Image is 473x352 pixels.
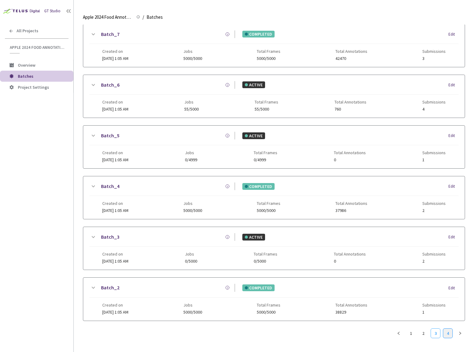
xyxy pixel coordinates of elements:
span: Jobs [185,252,197,256]
div: GT Studio [44,8,61,14]
span: 5000/5000 [183,310,202,315]
li: 3 [431,328,440,338]
span: Created on [102,49,128,54]
span: Submissions [422,49,446,54]
span: 760 [334,107,366,111]
span: Apple 2024 Food Annotation Correction [83,14,133,21]
li: Next Page [455,328,465,338]
span: Total Frames [257,303,280,307]
span: Overview [18,62,35,68]
a: 4 [443,329,452,338]
span: Total Frames [257,201,280,206]
span: Jobs [183,49,202,54]
span: 1 [422,310,446,315]
a: 3 [431,329,440,338]
span: 0/4999 [185,158,197,162]
span: Total Annotations [335,303,367,307]
span: Created on [102,252,128,256]
span: Total Annotations [334,252,366,256]
span: [DATE] 1:05 AM [102,106,128,112]
div: Edit [448,133,459,139]
span: 55/5000 [255,107,278,111]
li: Previous Page [394,328,404,338]
span: 38829 [335,310,367,315]
a: Batch_7 [101,30,119,38]
span: [DATE] 1:05 AM [102,309,128,315]
div: COMPLETED [242,183,275,190]
div: Edit [448,82,459,88]
span: [DATE] 1:05 AM [102,56,128,61]
button: left [394,328,404,338]
span: Jobs [184,100,199,104]
div: Batch_6ACTIVEEditCreated on[DATE] 1:05 AMJobs55/5000Total Frames55/5000Total Annotations760Submis... [83,75,465,118]
a: Batch_2 [101,284,119,291]
span: Total Frames [255,100,278,104]
span: Batches [18,73,33,79]
div: Batch_2COMPLETEDEditCreated on[DATE] 1:05 AMJobs5000/5000Total Frames5000/5000Total Annotations38... [83,278,465,320]
span: 5000/5000 [183,208,202,213]
div: ACTIVE [242,81,265,88]
span: 0/5000 [185,259,197,264]
span: 2 [422,208,446,213]
a: 1 [406,329,416,338]
li: 1 [406,328,416,338]
span: 0 [334,259,366,264]
a: Batch_6 [101,81,119,89]
div: Edit [448,31,459,37]
span: 5000/5000 [257,310,280,315]
span: 5000/5000 [183,56,202,61]
span: 0/4999 [254,158,277,162]
span: Apple 2024 Food Annotation Correction [10,45,65,50]
span: All Projects [17,28,38,33]
span: [DATE] 1:05 AM [102,157,128,162]
a: Batch_5 [101,132,119,139]
span: Submissions [422,100,446,104]
span: Total Annotations [334,150,366,155]
span: Created on [102,303,128,307]
span: Created on [102,201,128,206]
span: Jobs [183,303,202,307]
div: ACTIVE [242,132,265,139]
div: Batch_3ACTIVEEditCreated on[DATE] 1:05 AMJobs0/5000Total Frames0/5000Total Annotations0Submissions2 [83,227,465,270]
span: Total Annotations [335,201,367,206]
a: Batch_3 [101,233,119,241]
span: 5000/5000 [257,56,280,61]
span: Jobs [185,150,197,155]
span: Total Frames [257,49,280,54]
span: 55/5000 [184,107,199,111]
span: left [397,331,401,335]
span: Created on [102,100,128,104]
span: 42470 [335,56,367,61]
span: Submissions [422,150,446,155]
span: Submissions [422,252,446,256]
div: Edit [448,234,459,240]
div: ACTIVE [242,234,265,241]
div: Batch_7COMPLETEDEditCreated on[DATE] 1:05 AMJobs5000/5000Total Frames5000/5000Total Annotations42... [83,24,465,67]
div: Edit [448,285,459,291]
button: right [455,328,465,338]
span: Submissions [422,303,446,307]
span: [DATE] 1:05 AM [102,258,128,264]
span: Project Settings [18,84,49,90]
li: / [143,14,144,21]
span: Total Frames [254,150,277,155]
li: 2 [418,328,428,338]
div: COMPLETED [242,284,275,291]
a: 2 [419,329,428,338]
span: 5000/5000 [257,208,280,213]
span: 0/5000 [254,259,277,264]
span: Batches [147,14,163,21]
span: right [458,331,462,335]
span: Created on [102,150,128,155]
span: 4 [422,107,446,111]
span: 2 [422,259,446,264]
span: Total Annotations [334,100,366,104]
span: 0 [334,158,366,162]
span: Total Frames [254,252,277,256]
a: Batch_4 [101,182,119,190]
div: Edit [448,183,459,190]
span: 3 [422,56,446,61]
span: Jobs [183,201,202,206]
div: COMPLETED [242,31,275,37]
span: Submissions [422,201,446,206]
